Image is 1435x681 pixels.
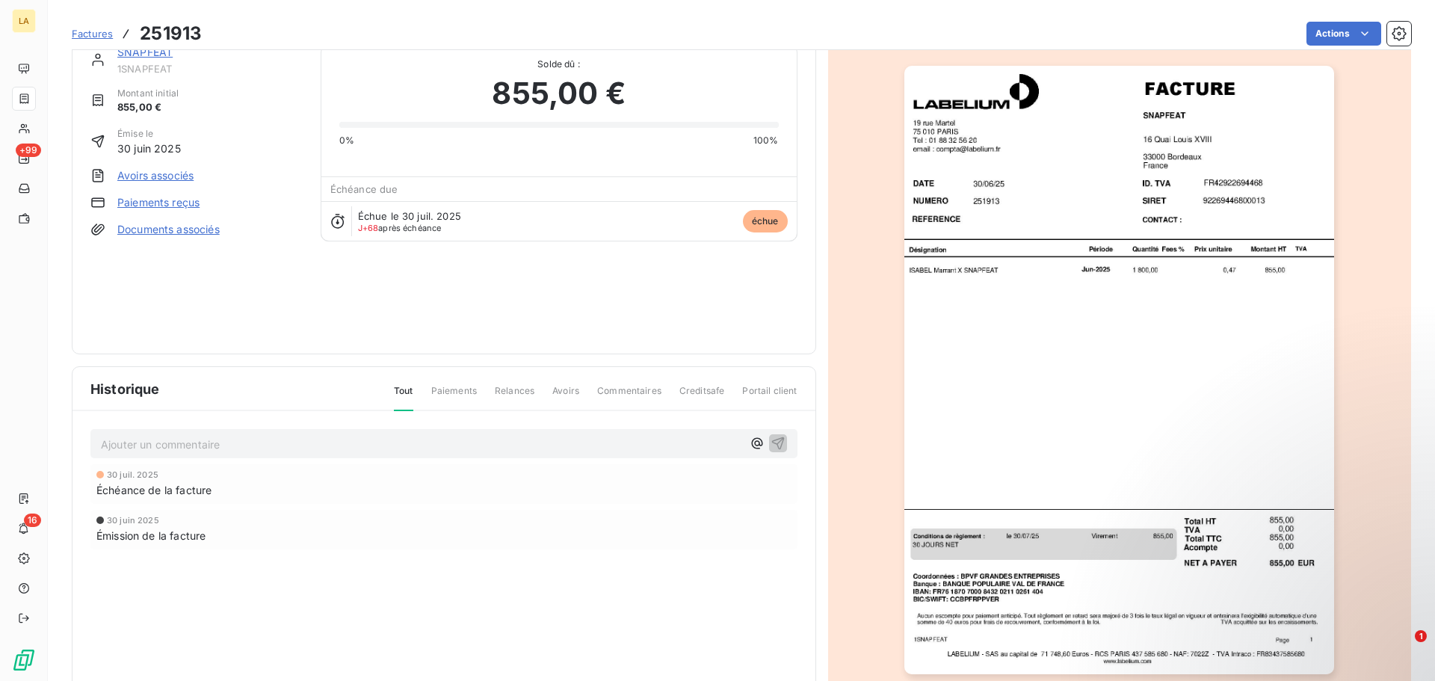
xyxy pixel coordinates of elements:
span: Factures [72,28,113,40]
a: Factures [72,26,113,41]
span: Paiements [431,384,477,410]
button: Actions [1306,22,1381,46]
iframe: Intercom notifications message [1136,536,1435,641]
span: 855,00 € [492,71,625,116]
a: Paiements reçus [117,195,200,210]
span: +99 [16,144,41,157]
a: Avoirs associés [117,168,194,183]
img: invoice_thumbnail [904,66,1334,674]
span: 855,00 € [117,100,179,115]
span: Émise le [117,127,181,141]
span: Historique [90,379,160,399]
span: Solde dû : [339,58,779,71]
span: 30 juin 2025 [117,141,181,156]
span: Commentaires [597,384,661,410]
span: Avoirs [552,384,579,410]
span: 0% [339,134,354,147]
span: 1 [1415,630,1427,642]
span: 30 juil. 2025 [107,470,158,479]
span: Tout [394,384,413,411]
span: Émission de la facture [96,528,206,543]
span: 30 juin 2025 [107,516,159,525]
img: Logo LeanPay [12,648,36,672]
span: Portail client [742,384,797,410]
span: après échéance [358,224,442,232]
h3: 251913 [140,20,202,47]
a: SNAPFEAT [117,46,173,58]
span: J+68 [358,223,379,233]
span: échue [743,210,788,232]
span: Échue le 30 juil. 2025 [358,210,461,222]
span: Relances [495,384,534,410]
span: Creditsafe [679,384,725,410]
div: LA [12,9,36,33]
span: Montant initial [117,87,179,100]
span: Échéance de la facture [96,482,212,498]
iframe: Intercom live chat [1384,630,1420,666]
span: Échéance due [330,183,398,195]
a: Documents associés [117,222,220,237]
span: 16 [24,514,41,527]
span: 1SNAPFEAT [117,63,303,75]
span: 100% [753,134,779,147]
